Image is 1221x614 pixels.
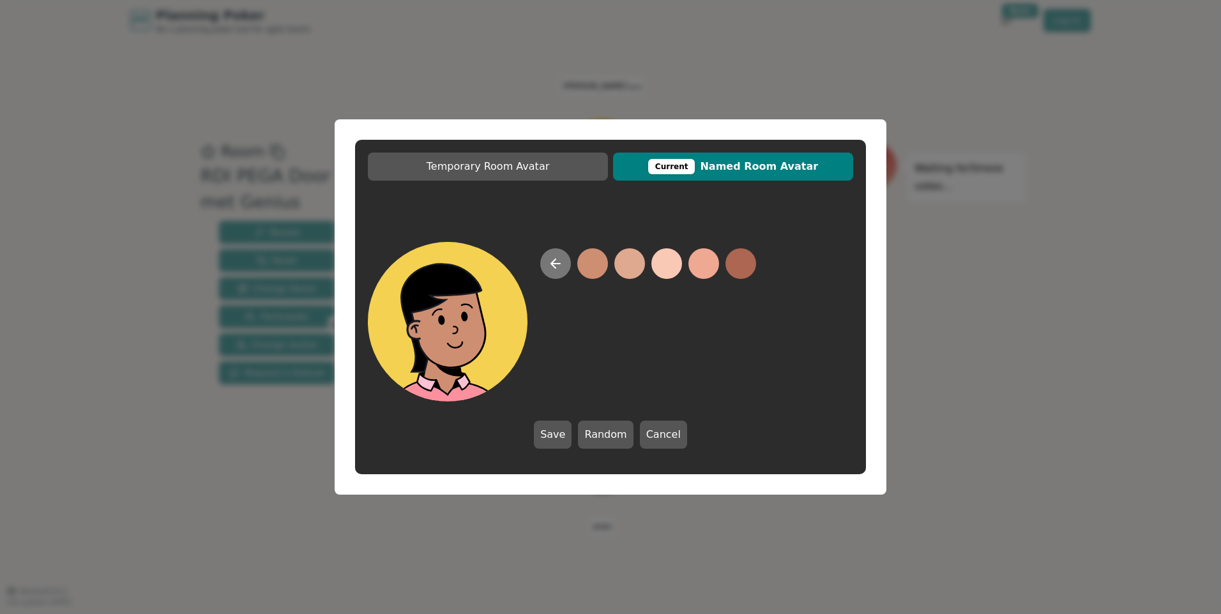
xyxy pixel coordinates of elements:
[648,159,695,174] div: This avatar will be displayed in dedicated rooms
[578,421,633,449] button: Random
[368,153,608,181] button: Temporary Room Avatar
[534,421,572,449] button: Save
[613,153,853,181] button: CurrentNamed Room Avatar
[619,159,847,174] span: Named Room Avatar
[640,421,687,449] button: Cancel
[374,159,602,174] span: Temporary Room Avatar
